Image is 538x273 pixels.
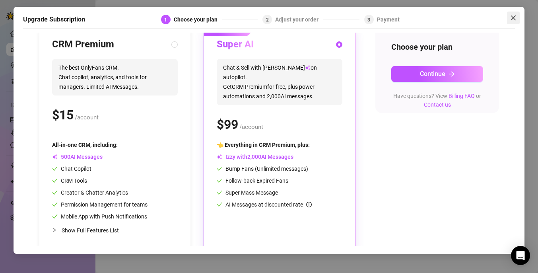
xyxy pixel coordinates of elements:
[507,15,520,21] span: Close
[52,228,57,232] span: collapsed
[217,117,238,132] span: $
[275,15,323,24] div: Adjust your order
[511,246,530,265] div: Open Intercom Messenger
[217,177,288,184] span: Follow-back Expired Fans
[217,38,254,51] h3: Super AI
[52,142,118,148] span: All-in-one CRM, including:
[52,177,87,184] span: CRM Tools
[52,213,147,220] span: Mobile App with Push Notifications
[266,17,269,23] span: 2
[217,178,222,183] span: check
[239,123,263,131] span: /account
[217,59,342,105] span: Chat & Sell with [PERSON_NAME] on autopilot. Get CRM Premium for free, plus power automations and...
[391,66,483,82] button: Continuearrow-right
[52,166,91,172] span: Chat Copilot
[225,201,312,208] span: AI Messages at discounted rate
[164,17,167,23] span: 1
[449,93,475,99] a: Billing FAQ
[391,41,483,53] h4: Choose your plan
[217,166,308,172] span: Bump Fans (Unlimited messages)
[507,12,520,24] button: Close
[52,178,58,183] span: check
[174,15,222,24] div: Choose your plan
[306,202,312,207] span: info-circle
[217,166,222,172] span: check
[217,189,278,196] span: Super Mass Message
[393,93,481,108] span: Have questions? View or
[52,201,148,208] span: Permission Management for teams
[217,202,222,207] span: check
[420,70,445,78] span: Continue
[367,17,370,23] span: 3
[217,142,310,148] span: 👈 Everything in CRM Premium, plus:
[23,15,85,24] h5: Upgrade Subscription
[510,15,517,21] span: close
[52,154,103,160] span: AI Messages
[217,190,222,195] span: check
[52,221,178,240] div: Show Full Features List
[217,154,293,160] span: Izzy with AI Messages
[52,190,58,195] span: check
[52,38,114,51] h3: CRM Premium
[52,107,74,123] span: $
[52,59,178,96] span: The best OnlyFans CRM. Chat copilot, analytics, and tools for managers. Limited AI Messages.
[52,214,58,219] span: check
[424,101,451,108] a: Contact us
[52,189,128,196] span: Creator & Chatter Analytics
[449,71,455,77] span: arrow-right
[377,15,400,24] div: Payment
[75,114,99,121] span: /account
[52,202,58,207] span: check
[52,166,58,172] span: check
[62,227,119,234] span: Show Full Features List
